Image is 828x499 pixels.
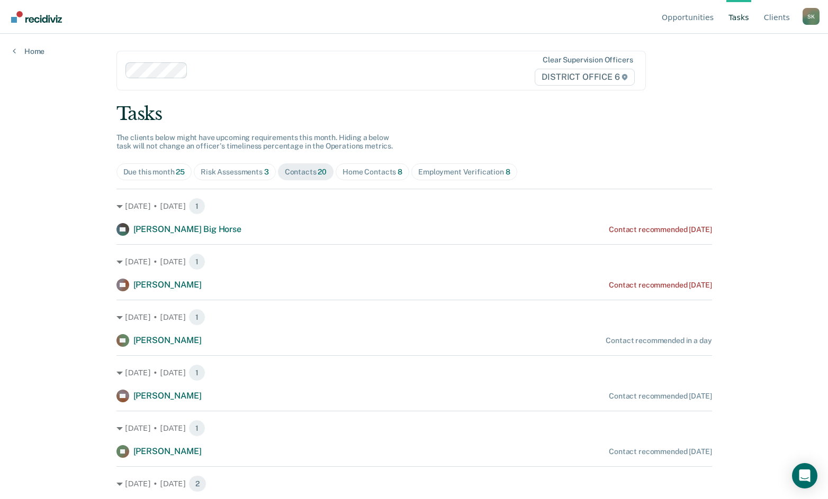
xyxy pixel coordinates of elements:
div: Tasks [116,103,712,125]
div: Contact recommended [DATE] [609,392,712,401]
span: [PERSON_NAME] Big Horse [133,224,241,234]
div: [DATE] • [DATE] 1 [116,253,712,270]
span: 3 [264,168,269,176]
span: 2 [188,475,206,492]
span: 8 [506,168,510,176]
div: Contact recommended [DATE] [609,447,712,456]
a: Home [13,47,44,56]
span: 25 [176,168,185,176]
span: 1 [188,198,205,215]
div: Contacts [285,168,327,177]
span: 1 [188,364,205,381]
span: DISTRICT OFFICE 6 [535,69,635,86]
div: S K [803,8,820,25]
div: Contact recommended [DATE] [609,225,712,234]
span: 1 [188,420,205,437]
div: Open Intercom Messenger [792,463,817,488]
div: Clear supervision officers [543,56,633,64]
span: The clients below might have upcoming requirements this month. Hiding a below task will not chang... [116,133,393,151]
span: 20 [318,168,327,176]
div: Home Contacts [343,168,402,177]
div: [DATE] • [DATE] 2 [116,475,712,492]
div: Contact recommended [DATE] [609,281,712,290]
span: [PERSON_NAME] [133,280,202,290]
div: [DATE] • [DATE] 1 [116,420,712,437]
span: [PERSON_NAME] [133,335,202,345]
div: [DATE] • [DATE] 1 [116,198,712,215]
span: [PERSON_NAME] [133,446,202,456]
span: 1 [188,309,205,326]
div: Risk Assessments [201,168,269,177]
img: Recidiviz [11,11,62,23]
button: Profile dropdown button [803,8,820,25]
div: Employment Verification [418,168,510,177]
div: Contact recommended in a day [606,336,712,345]
div: [DATE] • [DATE] 1 [116,309,712,326]
div: [DATE] • [DATE] 1 [116,364,712,381]
span: 1 [188,253,205,270]
span: [PERSON_NAME] [133,391,202,401]
div: Due this month [123,168,185,177]
span: 8 [398,168,402,176]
